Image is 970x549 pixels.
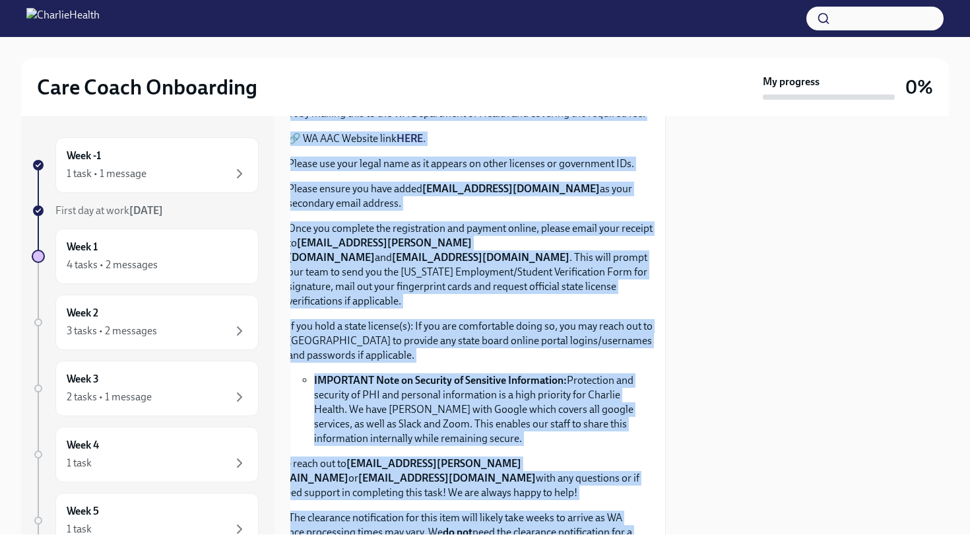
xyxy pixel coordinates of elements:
p: Once you complete the registration and payment online, please email your receipt to and . This wi... [288,221,655,309]
a: Week 14 tasks • 2 messages [32,229,259,284]
strong: IMPORTANT Note on Security of Sensitive Information: [314,374,567,386]
strong: [EMAIL_ADDRESS][DOMAIN_NAME] [392,251,569,264]
div: 1 task • 1 message [67,166,146,181]
strong: [EMAIL_ADDRESS][PERSON_NAME][DOMAIN_NAME] [288,237,472,264]
a: Week -11 task • 1 message [32,137,259,193]
strong: [EMAIL_ADDRESS][DOMAIN_NAME] [358,472,536,484]
strong: [EMAIL_ADDRESS][DOMAIN_NAME] [422,182,600,195]
p: Please reach out to or with any questions or if you need support in completing this task! We are ... [261,457,655,500]
li: Protection and security of PHI and personal information is a high priority for Charlie Health. We... [314,373,655,446]
strong: do not [443,526,472,538]
a: HERE. [397,132,426,145]
div: 1 task [67,456,92,470]
p: Please use your legal name as it appears on other licenses or government IDs. [288,157,655,171]
a: Week 32 tasks • 1 message [32,361,259,416]
h6: Week 2 [67,306,98,320]
div: 1 task [67,522,92,536]
h6: Week 1 [67,240,98,254]
span: First day at work [55,204,163,217]
h6: Week 4 [67,438,99,453]
strong: [EMAIL_ADDRESS][PERSON_NAME][DOMAIN_NAME] [261,457,521,484]
p: Please ensure you have added as your secondary email address. [288,182,655,211]
a: Week 51 task [32,493,259,548]
a: First day at work[DATE] [32,203,259,218]
p: If you hold a state license(s): If you are comfortable doing so, you may reach out to [GEOGRAPHIC... [288,319,655,363]
strong: My progress [763,75,820,89]
h6: Week -1 [67,149,101,163]
img: CharlieHealth [26,8,100,29]
h6: Week 3 [67,372,99,386]
div: 2 tasks • 1 message [67,390,152,404]
div: 3 tasks • 2 messages [67,324,157,338]
h2: Care Coach Onboarding [37,74,257,100]
strong: HERE [397,132,423,145]
a: Week 23 tasks • 2 messages [32,295,259,350]
div: 4 tasks • 2 messages [67,258,158,272]
a: Week 41 task [32,427,259,482]
h3: 0% [905,75,933,99]
h6: Week 5 [67,504,99,519]
p: 🔗 WA AAC Website link [288,131,655,146]
strong: [DATE] [129,204,163,217]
